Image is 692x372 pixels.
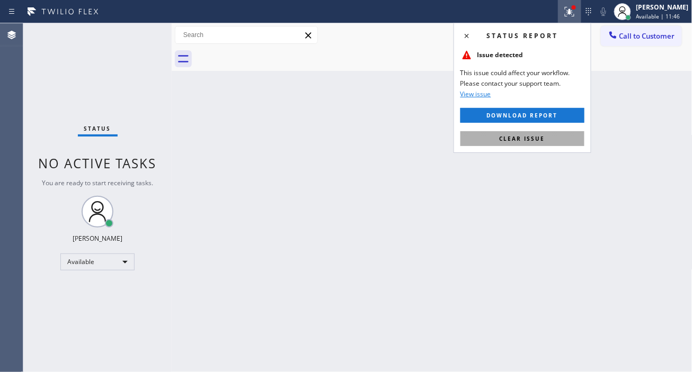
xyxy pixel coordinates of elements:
span: No active tasks [39,155,157,172]
input: Search [175,26,317,43]
span: Call to Customer [619,31,675,41]
div: Available [60,253,135,270]
div: [PERSON_NAME] [636,3,689,12]
button: Mute [596,4,611,19]
button: Call to Customer [601,26,682,46]
span: Status [84,125,111,132]
div: [PERSON_NAME] [73,234,122,243]
span: Available | 11:46 [636,13,680,20]
span: You are ready to start receiving tasks. [42,178,153,187]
